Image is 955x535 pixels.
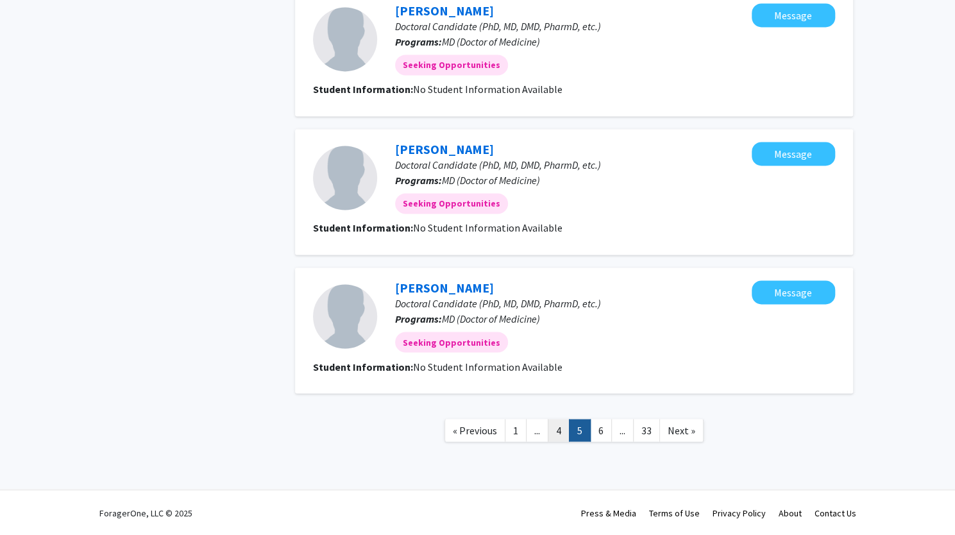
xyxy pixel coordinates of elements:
span: MD (Doctor of Medicine) [442,35,540,48]
a: Privacy Policy [713,507,766,518]
button: Message Bassem Fayek [752,142,835,166]
span: MD (Doctor of Medicine) [442,312,540,325]
b: Student Information: [313,83,413,96]
span: Doctoral Candidate (PhD, MD, DMD, PharmD, etc.) [395,20,601,33]
mat-chip: Seeking Opportunities [395,55,508,75]
span: No Student Information Available [413,221,562,234]
a: 33 [633,419,660,441]
a: 4 [548,419,570,441]
nav: Page navigation [295,406,853,458]
a: Terms of Use [649,507,700,518]
a: 1 [505,419,527,441]
span: No Student Information Available [413,83,562,96]
b: Programs: [395,35,442,48]
b: Programs: [395,312,442,325]
a: [PERSON_NAME] [395,280,494,296]
iframe: Chat [10,477,55,525]
b: Student Information: [313,360,413,373]
a: [PERSON_NAME] [395,141,494,157]
span: Doctoral Candidate (PhD, MD, DMD, PharmD, etc.) [395,297,601,310]
div: ForagerOne, LLC © 2025 [99,490,192,535]
button: Message Molly Haas [752,280,835,304]
span: Doctoral Candidate (PhD, MD, DMD, PharmD, etc.) [395,158,601,171]
span: ... [620,423,625,436]
span: No Student Information Available [413,360,562,373]
a: [PERSON_NAME] [395,3,494,19]
span: Next » [668,423,695,436]
a: Previous [444,419,505,441]
mat-chip: Seeking Opportunities [395,332,508,352]
b: Programs: [395,174,442,187]
a: 5 [569,419,591,441]
mat-chip: Seeking Opportunities [395,193,508,214]
span: ... [534,423,540,436]
span: « Previous [453,423,497,436]
a: Press & Media [581,507,636,518]
button: Message Payton McCready [752,3,835,27]
a: 6 [590,419,612,441]
a: Next [659,419,704,441]
span: MD (Doctor of Medicine) [442,174,540,187]
b: Student Information: [313,221,413,234]
a: Contact Us [815,507,856,518]
a: About [779,507,802,518]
